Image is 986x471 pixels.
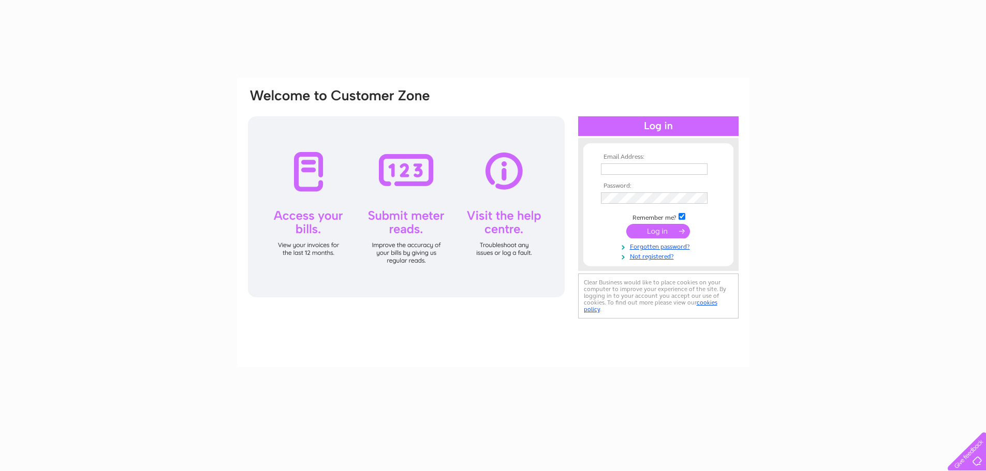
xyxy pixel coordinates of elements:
div: Clear Business would like to place cookies on your computer to improve your experience of the sit... [578,274,739,318]
a: Not registered? [601,251,718,261]
th: Password: [598,183,718,190]
input: Submit [626,224,690,238]
a: cookies policy [584,299,717,313]
td: Remember me? [598,211,718,222]
th: Email Address: [598,154,718,161]
a: Forgotten password? [601,241,718,251]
